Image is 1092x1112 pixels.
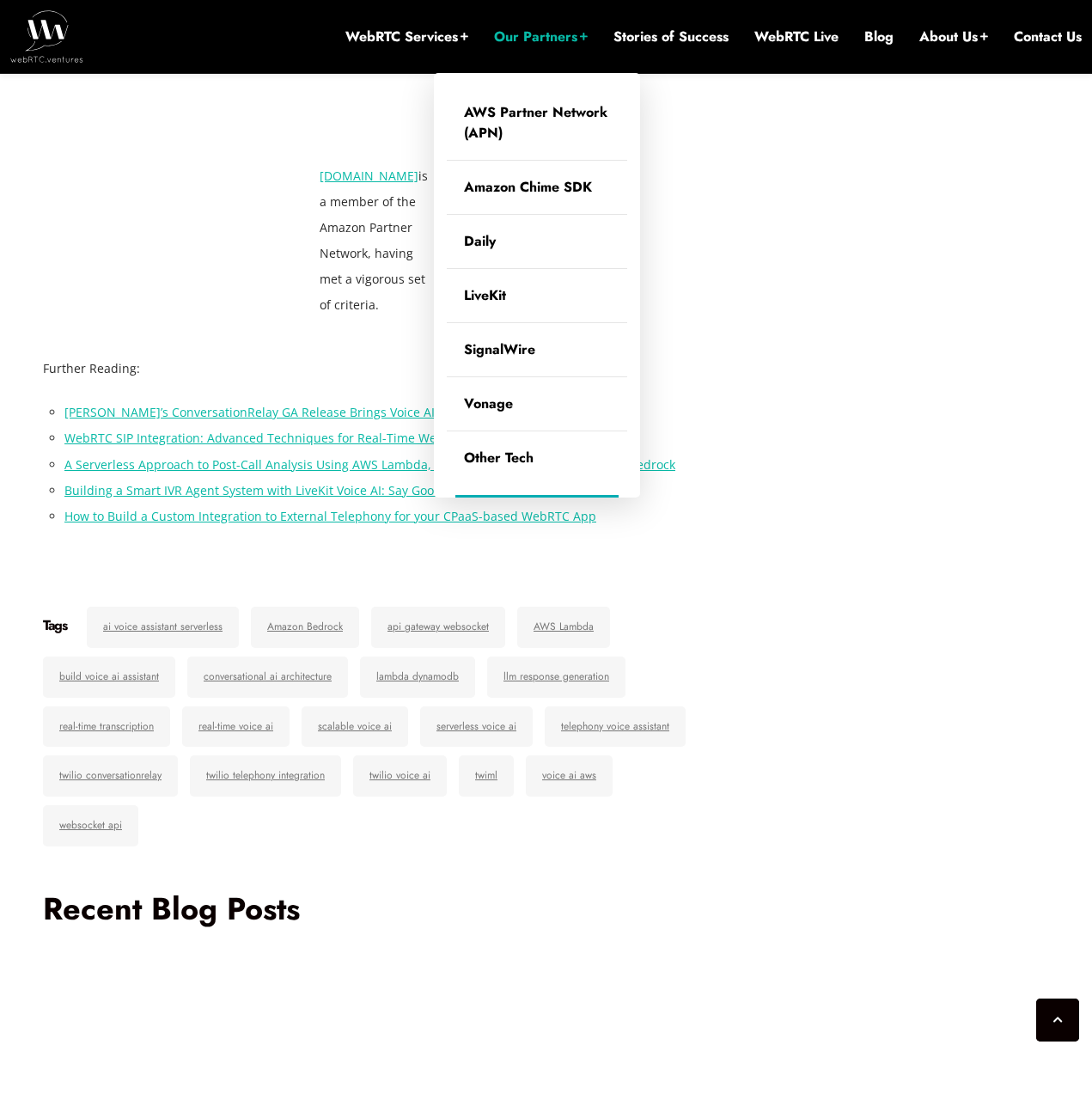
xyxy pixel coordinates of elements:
[487,657,625,698] a: llm response generation
[43,356,705,382] p: Further Reading:
[420,706,533,748] a: serverless voice ai
[447,86,627,160] a: AWS Partner Network (APN)
[494,27,588,46] a: Our Partners
[447,431,627,485] a: Other Tech
[43,657,175,698] a: build voice ai assistant
[64,430,628,446] a: WebRTC SIP Integration: Advanced Techniques for Real-Time Web and Telephony Communication
[447,161,627,214] a: Amazon Chime SDK
[320,163,428,319] figcaption: is a member of the Amazon Partner Network, having met a vigorous set of criteria.
[459,755,514,797] a: twiml
[360,657,475,698] a: lambda dynamodb
[320,54,423,157] img: WebRTC.ventures is a member of the Amazon Partner Network
[302,706,408,748] a: scalable voice ai
[353,755,447,797] a: twilio voice ai
[64,508,596,524] a: How to Build a Custom Integration to External Telephony for your CPaaS-based WebRTC App
[919,27,988,46] a: About Us
[182,706,290,748] a: real-time voice ai
[64,404,608,420] a: [PERSON_NAME]’s ConversationRelay GA Release Brings Voice AI to the Enterprise Mainstream
[447,323,627,376] a: SignalWire
[371,607,505,648] a: api gateway websocket
[190,755,341,797] a: twilio telephony integration
[447,215,627,268] a: Daily
[545,706,686,748] a: telephony voice assistant
[320,168,418,184] a: [DOMAIN_NAME]
[87,607,239,648] a: ai voice assistant serverless
[864,27,894,46] a: Blog
[43,617,66,634] h6: Tags
[526,755,613,797] a: voice ai aws
[43,755,178,797] a: twilio conversationrelay
[64,482,583,498] a: Building a Smart IVR Agent System with LiveKit Voice AI: Say Goodbye to “Press 1 for Sales”
[447,269,627,322] a: LiveKit
[43,805,138,846] a: websocket api
[754,27,839,46] a: WebRTC Live
[43,889,705,927] h3: Recent Blog Posts
[10,10,83,62] img: WebRTC.ventures
[64,456,675,473] a: A Serverless Approach to Post-Call Analysis Using AWS Lambda, Amazon Transcribe, and Amazon Bedrock
[517,607,610,648] a: AWS Lambda
[187,657,348,698] a: conversational ai architecture
[345,27,468,46] a: WebRTC Services
[1014,27,1082,46] a: Contact Us
[43,706,170,748] a: real-time transcription
[251,607,359,648] a: Amazon Bedrock
[613,27,729,46] a: Stories of Success
[447,377,627,431] a: Vonage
